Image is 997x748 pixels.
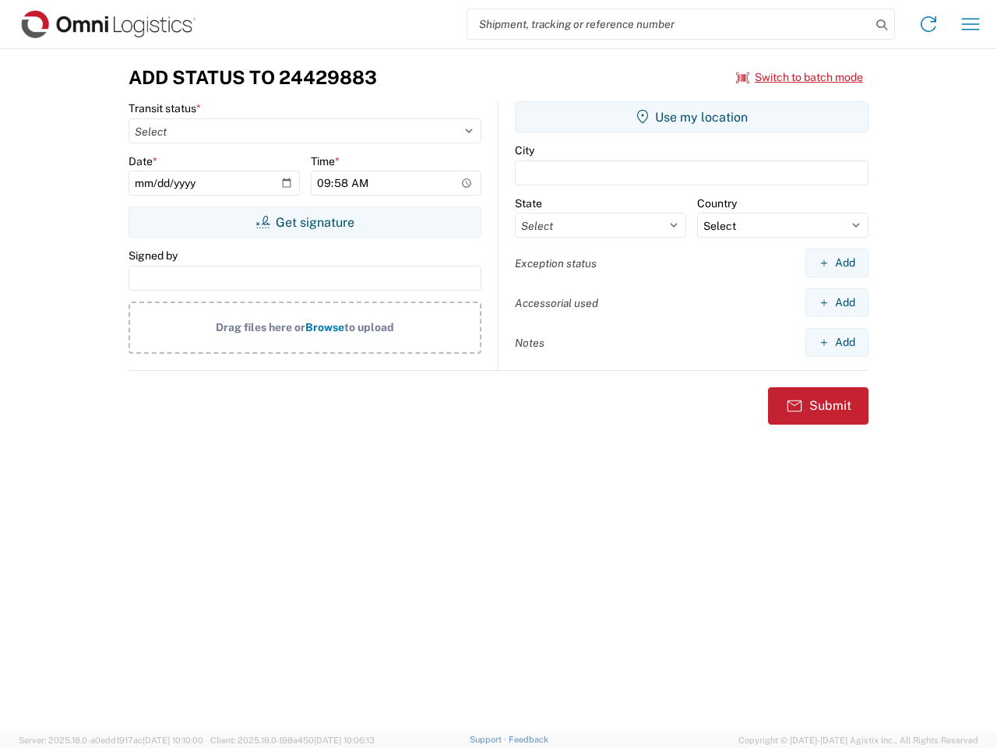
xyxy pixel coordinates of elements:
[515,256,597,270] label: Exception status
[129,66,377,89] h3: Add Status to 24429883
[697,196,737,210] label: Country
[515,101,868,132] button: Use my location
[467,9,871,39] input: Shipment, tracking or reference number
[805,288,868,317] button: Add
[738,733,978,747] span: Copyright © [DATE]-[DATE] Agistix Inc., All Rights Reserved
[736,65,863,90] button: Switch to batch mode
[129,249,178,263] label: Signed by
[515,296,598,310] label: Accessorial used
[768,387,868,425] button: Submit
[143,736,203,745] span: [DATE] 10:10:00
[805,328,868,357] button: Add
[305,321,344,333] span: Browse
[129,101,201,115] label: Transit status
[344,321,394,333] span: to upload
[216,321,305,333] span: Drag files here or
[805,249,868,277] button: Add
[515,143,534,157] label: City
[129,206,481,238] button: Get signature
[515,336,544,350] label: Notes
[509,735,548,744] a: Feedback
[470,735,509,744] a: Support
[210,736,375,745] span: Client: 2025.18.0-198a450
[515,196,542,210] label: State
[129,154,157,168] label: Date
[19,736,203,745] span: Server: 2025.18.0-a0edd1917ac
[311,154,340,168] label: Time
[314,736,375,745] span: [DATE] 10:06:13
